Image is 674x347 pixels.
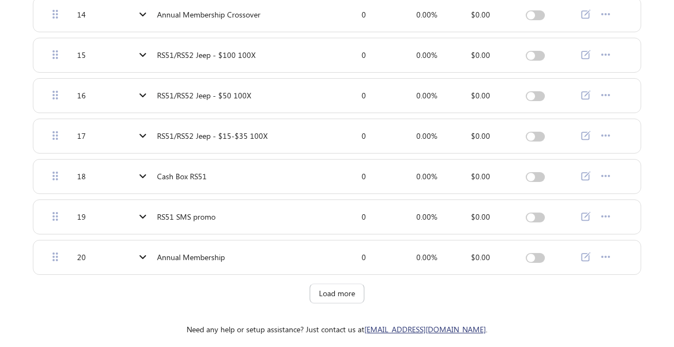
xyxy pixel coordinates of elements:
div: 17 [77,132,86,140]
div: 0 [362,132,366,140]
div: 0 [362,254,366,261]
div: 0.00% [416,11,437,19]
a: RS51/RS52 Jeep - $15-$35 100X [153,126,272,146]
span: . [364,324,487,334]
div: $0.00 [471,92,490,99]
div: 0 [362,51,366,59]
div: 0 [362,92,366,99]
div: 0.00% [416,92,437,99]
div: $0.00 [471,51,490,59]
span: Annual Membership [157,253,225,262]
div: 19 [77,213,86,221]
span: Load more [319,289,355,298]
a: RS51 SMS promo [153,207,220,227]
span: Cash Box RS51 [157,172,207,181]
span: RS51/RS52 Jeep - $15-$35 100X [157,132,268,140]
div: 0.00% [416,213,437,221]
div: $0.00 [471,132,490,140]
div: 15 [77,51,86,59]
a: [EMAIL_ADDRESS][DOMAIN_NAME] [364,324,486,334]
div: $0.00 [471,213,490,221]
div: 0 [362,11,366,19]
div: 18 [77,173,86,180]
div: 0.00% [416,132,437,140]
span: RS51 SMS promo [157,213,216,221]
div: 0.00% [416,173,437,180]
div: 20 [77,254,86,261]
div: 0.00% [416,254,437,261]
div: $0.00 [471,11,490,19]
button: Load more [310,284,364,303]
div: 0 [362,173,366,180]
span: Annual Membership Crossover [157,10,260,19]
div: 0.00% [416,51,437,59]
a: RS51/RS52 Jeep - $50 100X [153,86,255,105]
a: Cash Box RS51 [153,167,211,186]
div: 16 [77,92,86,99]
span: RS51/RS52 Jeep - $50 100X [157,91,251,100]
div: $0.00 [471,173,490,180]
div: 14 [77,11,86,19]
a: Annual Membership Crossover [153,5,265,25]
a: RS51/RS52 Jeep - $100 100X [153,45,260,65]
div: Need any help or setup assistance? Just contact us at [187,323,487,336]
a: Annual Membership [153,248,229,267]
div: 0 [362,213,366,221]
div: $0.00 [471,254,490,261]
span: RS51/RS52 Jeep - $100 100X [157,51,255,60]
